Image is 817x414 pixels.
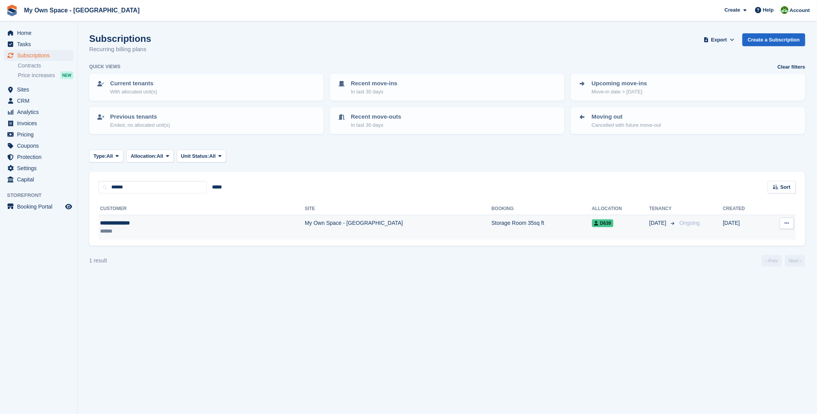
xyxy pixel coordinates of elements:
[763,6,774,14] span: Help
[351,88,397,96] p: In last 30 days
[6,5,18,16] img: stora-icon-8386f47178a22dfd0bd8f6a31ec36ba5ce8667c1dd55bd0f319d3a0aa187defe.svg
[90,108,323,133] a: Previous tenants Ended, no allocated unit(s)
[177,150,226,162] button: Unit Status: All
[762,255,782,267] a: Previous
[351,121,401,129] p: In last 30 days
[592,112,661,121] p: Moving out
[110,112,170,121] p: Previous tenants
[90,74,323,100] a: Current tenants With allocated unit(s)
[4,152,73,162] a: menu
[110,121,170,129] p: Ended, no allocated unit(s)
[157,152,163,160] span: All
[181,152,209,160] span: Unit Status:
[4,84,73,95] a: menu
[17,39,64,50] span: Tasks
[781,6,789,14] img: Keely
[4,28,73,38] a: menu
[107,152,113,160] span: All
[17,129,64,140] span: Pricing
[17,28,64,38] span: Home
[4,140,73,151] a: menu
[4,129,73,140] a: menu
[60,71,73,79] div: NEW
[592,203,649,215] th: Allocation
[592,88,647,96] p: Move-in date > [DATE]
[89,150,123,162] button: Type: All
[64,202,73,211] a: Preview store
[777,63,805,71] a: Clear filters
[680,220,700,226] span: Ongoing
[17,163,64,174] span: Settings
[492,215,592,240] td: Storage Room 35sq ft
[18,62,73,69] a: Contracts
[711,36,727,44] span: Export
[7,191,77,199] span: Storefront
[17,107,64,117] span: Analytics
[305,215,491,240] td: My Own Space - [GEOGRAPHIC_DATA]
[760,255,807,267] nav: Page
[17,152,64,162] span: Protection
[331,74,564,100] a: Recent move-ins In last 30 days
[4,163,73,174] a: menu
[18,71,73,79] a: Price increases NEW
[492,203,592,215] th: Booking
[702,33,736,46] button: Export
[89,45,151,54] p: Recurring billing plans
[572,108,805,133] a: Moving out Cancelled with future move-out
[93,152,107,160] span: Type:
[18,72,55,79] span: Price increases
[4,201,73,212] a: menu
[785,255,805,267] a: Next
[592,219,614,227] span: D639
[790,7,810,14] span: Account
[131,152,157,160] span: Allocation:
[89,33,151,44] h1: Subscriptions
[351,79,397,88] p: Recent move-ins
[723,203,765,215] th: Created
[4,174,73,185] a: menu
[17,50,64,61] span: Subscriptions
[110,79,157,88] p: Current tenants
[4,39,73,50] a: menu
[17,84,64,95] span: Sites
[98,203,305,215] th: Customer
[89,63,121,70] h6: Quick views
[649,203,677,215] th: Tenancy
[725,6,740,14] span: Create
[4,118,73,129] a: menu
[331,108,564,133] a: Recent move-outs In last 30 days
[126,150,174,162] button: Allocation: All
[351,112,401,121] p: Recent move-outs
[110,88,157,96] p: With allocated unit(s)
[723,215,765,240] td: [DATE]
[743,33,805,46] a: Create a Subscription
[305,203,491,215] th: Site
[21,4,143,17] a: My Own Space - [GEOGRAPHIC_DATA]
[592,121,661,129] p: Cancelled with future move-out
[781,183,791,191] span: Sort
[209,152,216,160] span: All
[572,74,805,100] a: Upcoming move-ins Move-in date > [DATE]
[4,50,73,61] a: menu
[17,140,64,151] span: Coupons
[4,95,73,106] a: menu
[4,107,73,117] a: menu
[17,95,64,106] span: CRM
[592,79,647,88] p: Upcoming move-ins
[17,174,64,185] span: Capital
[17,201,64,212] span: Booking Portal
[89,257,107,265] div: 1 result
[17,118,64,129] span: Invoices
[649,219,668,227] span: [DATE]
